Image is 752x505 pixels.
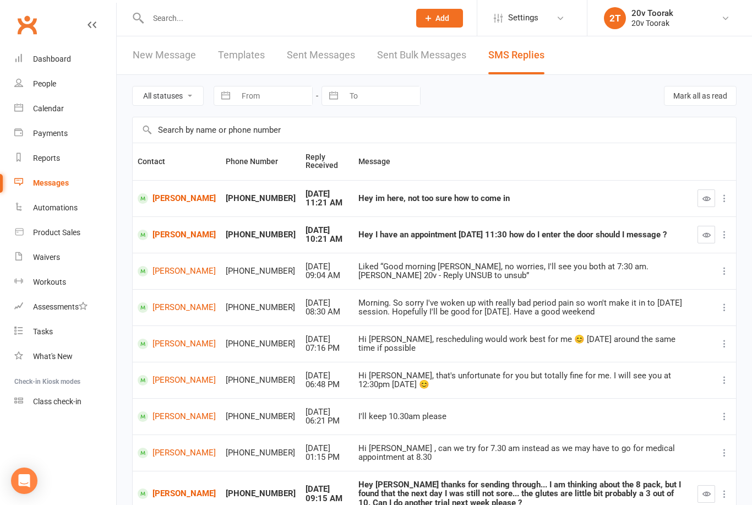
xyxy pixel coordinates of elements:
a: [PERSON_NAME] [138,411,216,422]
a: Tasks [14,319,116,344]
a: Product Sales [14,220,116,245]
a: Clubworx [13,11,41,39]
div: Workouts [33,278,66,286]
a: [PERSON_NAME] [138,302,216,313]
div: 2T [604,7,626,29]
div: [DATE] [306,371,348,381]
button: Add [416,9,463,28]
div: 20v Toorak [631,18,673,28]
a: Sent Bulk Messages [377,36,466,74]
a: Messages [14,171,116,196]
div: 09:04 AM [306,271,348,280]
a: Workouts [14,270,116,295]
div: 10:21 AM [306,235,348,244]
div: [DATE] [306,444,348,453]
a: Reports [14,146,116,171]
div: Hi [PERSON_NAME], that's unfortunate for you but totally fine for me. I will see you at 12:30pm [... [358,371,688,389]
div: 06:48 PM [306,380,348,389]
div: Hi [PERSON_NAME] , can we try for 7.30 am instead as we may have to go for medical appointment at... [358,444,688,462]
div: [PHONE_NUMBER] [226,303,296,312]
span: Settings [508,6,538,30]
div: Automations [33,203,78,212]
a: Class kiosk mode [14,389,116,414]
a: SMS Replies [488,36,544,74]
th: Phone Number [221,143,301,180]
a: New Message [133,36,196,74]
div: Assessments [33,302,88,311]
a: Sent Messages [287,36,355,74]
a: Assessments [14,295,116,319]
div: I'll keep 10.30am please [358,412,688,421]
div: [PHONE_NUMBER] [226,230,296,240]
a: Calendar [14,96,116,121]
div: Hey I have an appointment [DATE] 11:30 how do I enter the door should I message ? [358,230,688,240]
div: Class check-in [33,397,81,406]
a: Payments [14,121,116,146]
div: Hey im here, not too sure how to come in [358,194,688,203]
div: 20v Toorak [631,8,673,18]
a: [PERSON_NAME] [138,339,216,349]
div: [DATE] [306,298,348,308]
div: People [33,79,56,88]
div: 07:16 PM [306,344,348,353]
div: [PHONE_NUMBER] [226,339,296,349]
a: Automations [14,196,116,220]
a: Dashboard [14,47,116,72]
div: 09:15 AM [306,494,348,503]
div: [PHONE_NUMBER] [226,489,296,498]
input: Search by name or phone number [133,117,736,143]
a: What's New [14,344,116,369]
div: Open Intercom Messenger [11,468,37,494]
div: 01:15 PM [306,453,348,462]
a: [PERSON_NAME] [138,266,216,276]
div: [DATE] [306,262,348,271]
div: Liked “Good morning [PERSON_NAME], no worries, I'll see you both at 7:30 am. [PERSON_NAME] 20v - ... [358,262,688,280]
div: Messages [33,178,69,187]
div: [DATE] [306,485,348,494]
div: 08:30 AM [306,307,348,317]
a: [PERSON_NAME] [138,193,216,204]
div: [PHONE_NUMBER] [226,194,296,203]
div: Product Sales [33,228,80,237]
input: From [236,86,312,105]
div: 11:21 AM [306,198,348,208]
div: 06:21 PM [306,416,348,426]
a: People [14,72,116,96]
div: Waivers [33,253,60,262]
div: [PHONE_NUMBER] [226,267,296,276]
div: [PHONE_NUMBER] [226,412,296,421]
div: Tasks [33,327,53,336]
div: [DATE] [306,408,348,417]
input: Search... [145,10,402,26]
th: Reply Received [301,143,353,180]
div: [DATE] [306,226,348,235]
button: Mark all as read [664,86,737,106]
div: [PHONE_NUMBER] [226,376,296,385]
input: To [344,86,420,105]
a: [PERSON_NAME] [138,448,216,458]
a: Templates [218,36,265,74]
div: What's New [33,352,73,361]
a: Waivers [14,245,116,270]
div: Calendar [33,104,64,113]
div: [DATE] [306,335,348,344]
div: [PHONE_NUMBER] [226,448,296,458]
a: [PERSON_NAME] [138,230,216,240]
a: [PERSON_NAME] [138,488,216,499]
span: Add [435,14,449,23]
a: [PERSON_NAME] [138,375,216,385]
div: Payments [33,129,68,138]
div: Reports [33,154,60,162]
th: Message [353,143,693,180]
div: Dashboard [33,55,71,63]
th: Contact [133,143,221,180]
div: Hi [PERSON_NAME], rescheduling would work best for me 😊 [DATE] around the same time if possible [358,335,688,353]
div: [DATE] [306,189,348,199]
div: Morning. So sorry I've woken up with really bad period pain so won't make it in to [DATE] session... [358,298,688,317]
